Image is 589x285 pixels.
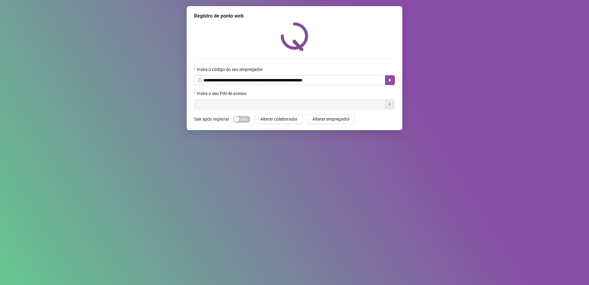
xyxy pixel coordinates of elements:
span: info-circle [198,78,202,82]
label: Insira o código do seu empregador [194,66,267,73]
label: Sair após registrar [194,114,233,124]
span: Alterar empregador [312,116,350,122]
label: Insira o seu PIN de acesso [194,90,251,97]
img: QRPoint [281,22,308,51]
button: Alterar colaborador [255,114,303,124]
button: Alterar empregador [307,114,355,124]
span: Alterar colaborador [260,116,298,122]
span: caret-right [388,78,392,83]
div: Registro de ponto web [194,12,395,20]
